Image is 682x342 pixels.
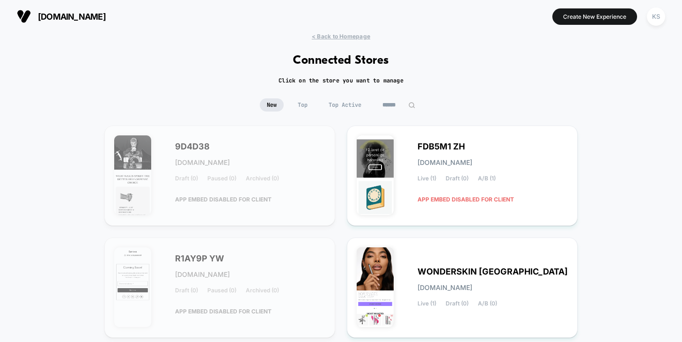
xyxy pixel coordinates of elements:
button: Create New Experience [552,8,637,25]
span: FDB5M1 ZH [418,143,465,150]
span: Live (1) [418,300,436,307]
span: [DOMAIN_NAME] [418,159,472,166]
span: APP EMBED DISABLED FOR CLIENT [418,191,514,208]
span: Top [291,98,315,112]
h1: Connected Stores [293,54,389,67]
span: Draft (0) [446,175,469,182]
img: 9D4D38 [114,135,151,215]
span: APP EMBED DISABLED FOR CLIENT [175,191,271,208]
img: FDB5M1_ZH [357,135,394,215]
span: < Back to Homepage [312,33,370,40]
span: 9D4D38 [175,143,210,150]
span: Draft (0) [175,287,198,294]
span: [DOMAIN_NAME] [175,159,230,166]
span: Paused (0) [207,175,236,182]
span: Top Active [322,98,368,112]
button: KS [644,7,668,26]
span: [DOMAIN_NAME] [175,271,230,278]
span: R1AY9P YW [175,255,224,262]
span: A/B (1) [478,175,496,182]
img: Visually logo [17,9,31,23]
span: Draft (0) [446,300,469,307]
img: WONDERSKIN_USA [357,247,394,327]
img: edit [408,102,415,109]
span: Archived (0) [246,287,279,294]
span: New [260,98,284,112]
span: [DOMAIN_NAME] [38,12,106,22]
span: Live (1) [418,175,436,182]
img: R1AY9P_YW [114,247,151,327]
button: [DOMAIN_NAME] [14,9,109,24]
div: KS [647,7,665,26]
span: [DOMAIN_NAME] [418,284,472,291]
span: WONDERSKIN [GEOGRAPHIC_DATA] [418,268,568,275]
span: Archived (0) [246,175,279,182]
span: A/B (0) [478,300,497,307]
span: APP EMBED DISABLED FOR CLIENT [175,303,271,320]
span: Draft (0) [175,175,198,182]
h2: Click on the store you want to manage [279,77,403,84]
span: Paused (0) [207,287,236,294]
